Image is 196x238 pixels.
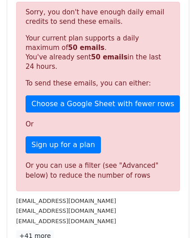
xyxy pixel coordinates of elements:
small: [EMAIL_ADDRESS][DOMAIN_NAME] [16,218,116,225]
strong: 50 emails [91,53,127,61]
p: Your current plan supports a daily maximum of . You've already sent in the last 24 hours. [26,34,170,72]
strong: 50 emails [68,44,105,52]
small: [EMAIL_ADDRESS][DOMAIN_NAME] [16,207,116,214]
p: Or [26,120,170,129]
a: Choose a Google Sheet with fewer rows [26,95,180,112]
iframe: Chat Widget [151,195,196,238]
div: Or you can use a filter (see "Advanced" below) to reduce the number of rows [26,161,170,181]
p: To send these emails, you can either: [26,79,170,88]
p: Sorry, you don't have enough daily email credits to send these emails. [26,8,170,27]
small: [EMAIL_ADDRESS][DOMAIN_NAME] [16,198,116,204]
a: Sign up for a plan [26,136,101,153]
